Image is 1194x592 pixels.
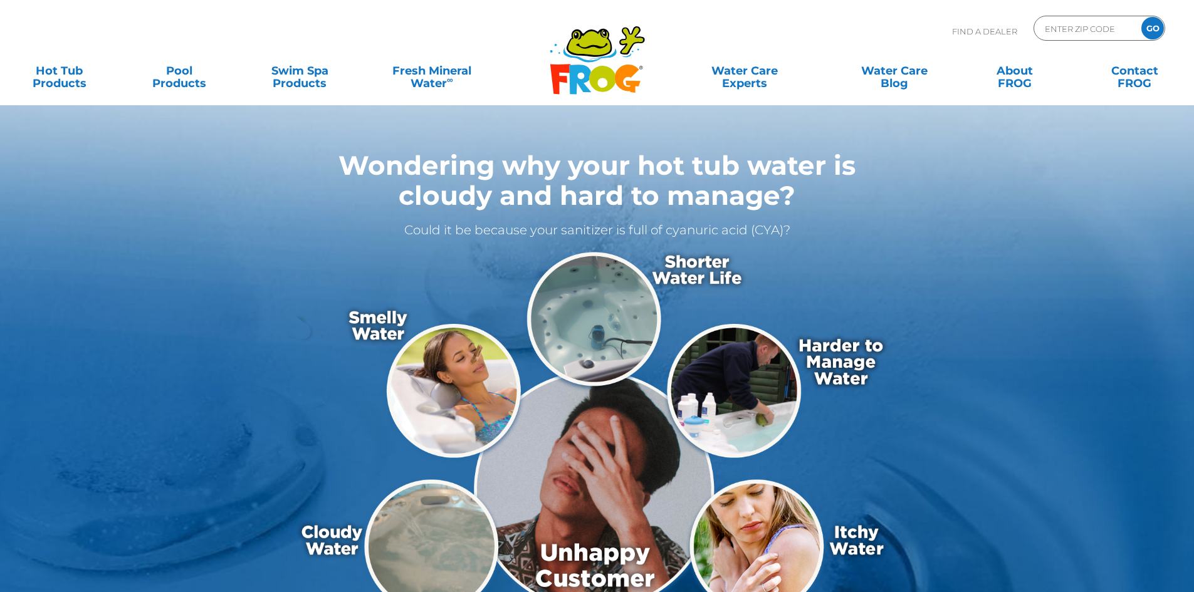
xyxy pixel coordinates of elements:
sup: ∞ [447,75,453,85]
a: AboutFROG [968,58,1061,83]
a: Water CareExperts [669,58,820,83]
p: Could it be because your sanitizer is full of cyanuric acid (CYA)? [289,220,906,240]
a: Hot TubProducts [13,58,106,83]
a: PoolProducts [133,58,226,83]
input: GO [1141,17,1164,39]
a: Fresh MineralWater∞ [373,58,490,83]
a: Swim SpaProducts [253,58,347,83]
h1: Wondering why your hot tub water is cloudy and hard to manage? [289,150,906,210]
input: Zip Code Form [1044,19,1128,38]
a: Water CareBlog [847,58,941,83]
p: Find A Dealer [952,16,1017,47]
a: ContactFROG [1088,58,1181,83]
